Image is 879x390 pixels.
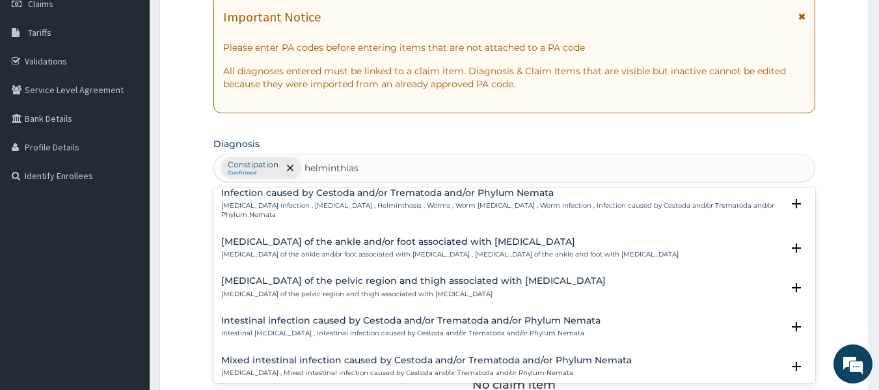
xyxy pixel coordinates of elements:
[284,162,296,174] span: remove selection option
[789,196,804,212] i: open select status
[789,319,804,335] i: open select status
[789,359,804,374] i: open select status
[221,188,783,198] h4: Infection caused by Cestoda and/or Trematoda and/or Phylum Nemata
[221,355,632,365] h4: Mixed intestinal infection caused by Cestoda and/or Trematoda and/or Phylum Nemata
[213,137,260,150] label: Diagnosis
[223,64,806,91] p: All diagnoses entered must be linked to a claim item. Diagnosis & Claim Items that are visible bu...
[68,73,219,90] div: Chat with us now
[789,240,804,256] i: open select status
[221,316,601,326] h4: Intestinal infection caused by Cestoda and/or Trematoda and/or Phylum Nemata
[789,280,804,296] i: open select status
[28,27,51,38] span: Tariffs
[221,237,679,247] h4: [MEDICAL_DATA] of the ankle and/or foot associated with [MEDICAL_DATA]
[228,170,278,176] small: Confirmed
[221,329,601,338] p: Intestinal [MEDICAL_DATA] , Intestinal infection caused by Cestoda and/or Trematoda and/or Phylum...
[223,10,321,24] h1: Important Notice
[221,290,606,299] p: [MEDICAL_DATA] of the pelvic region and thigh associated with [MEDICAL_DATA]
[228,160,278,170] p: Constipation
[24,65,53,98] img: d_794563401_company_1708531726252_794563401
[221,369,632,378] p: [MEDICAL_DATA] , Mixed intestinal infection caused by Cestoda and/or Trematoda and/or Phylum Nemata
[213,7,245,38] div: Minimize live chat window
[221,201,783,220] p: [MEDICAL_DATA] infection , [MEDICAL_DATA] , Helminthosis , Worms , Worm [MEDICAL_DATA] , Worm inf...
[221,250,679,259] p: [MEDICAL_DATA] of the ankle and/or foot associated with [MEDICAL_DATA] , [MEDICAL_DATA] of the an...
[75,114,180,245] span: We're online!
[223,41,806,54] p: Please enter PA codes before entering items that are not attached to a PA code
[7,255,248,301] textarea: Type your message and hit 'Enter'
[221,276,606,286] h4: [MEDICAL_DATA] of the pelvic region and thigh associated with [MEDICAL_DATA]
